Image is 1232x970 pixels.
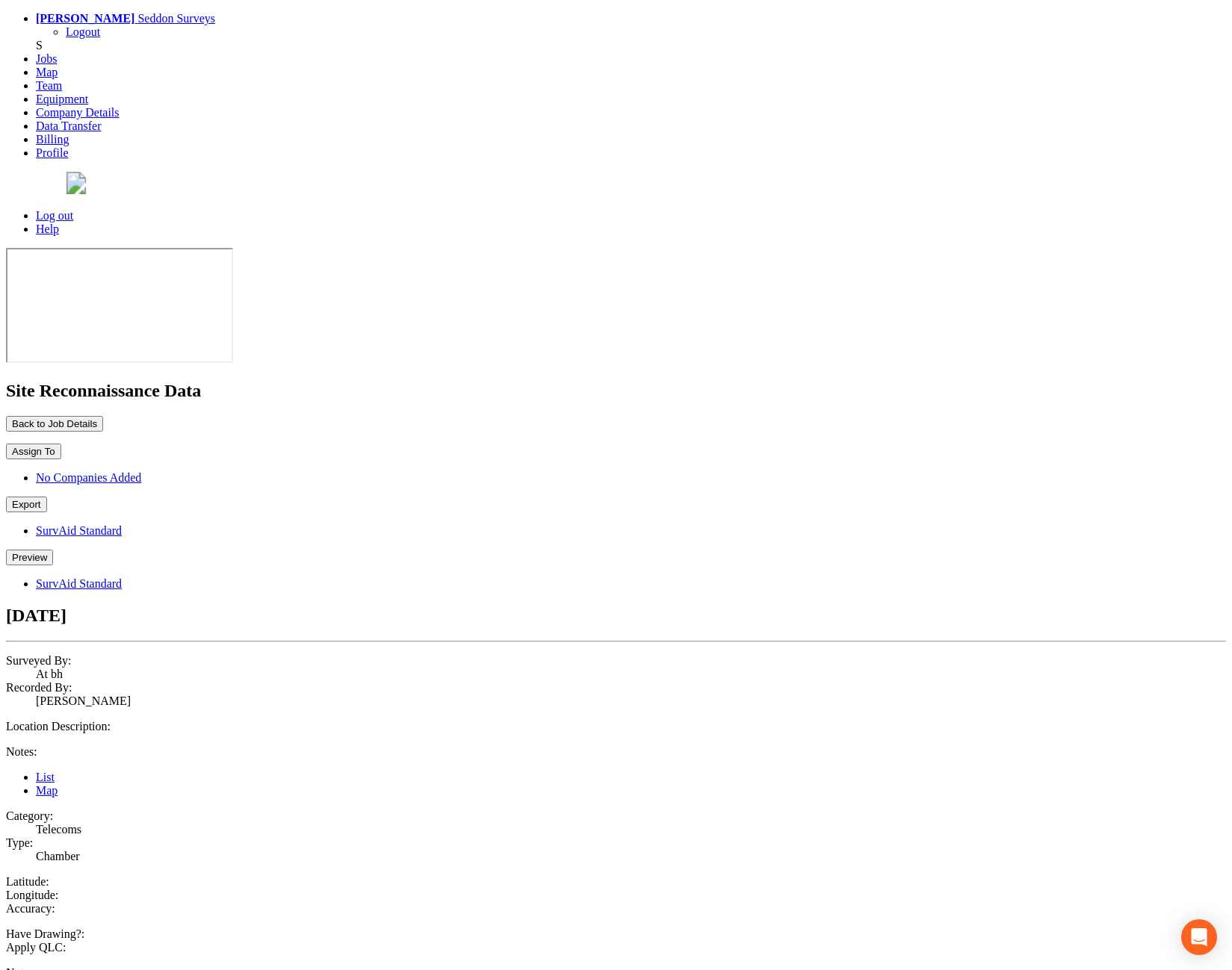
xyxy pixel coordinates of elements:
[6,809,1226,823] dt: Category:
[36,524,122,537] a: SurvAid Standard
[6,927,1226,941] dt: Have Drawing?:
[6,836,1226,850] dt: Type:
[1181,919,1217,955] div: Open Intercom Messenger
[6,606,1226,626] h2: [DATE]
[36,694,1226,708] dd: [PERSON_NAME]
[6,745,1226,759] dt: Notes:
[36,209,73,222] a: Log out
[36,850,1226,863] dd: Chamber
[6,550,53,565] button: Preview
[36,146,69,159] a: Profile
[36,223,59,235] a: Help
[36,93,88,105] a: Equipment
[36,133,69,146] a: Billing
[6,654,1226,668] dt: Surveyed By:
[6,681,1226,694] dt: Recorded By:
[36,106,120,119] a: Company Details
[6,875,1226,889] dt: Latitude:
[36,66,58,78] a: Map
[36,119,102,132] a: Data Transfer
[36,784,58,797] a: Map
[6,381,1226,401] h2: Site Reconnaissance Data
[36,668,1226,681] dd: At bh
[6,720,1226,733] dt: Location Description:
[36,39,1226,52] div: S
[36,12,215,25] a: [PERSON_NAME] Seddon Surveys
[36,771,55,783] a: List
[6,444,61,459] button: Assign To
[137,12,215,25] span: Seddon Surveys
[6,941,1226,954] dt: Apply QLC:
[6,889,1226,902] dt: Longitude:
[6,497,47,512] button: Export
[36,471,141,484] a: No Companies Added
[6,416,103,432] button: Back to Job Details
[36,12,134,25] strong: [PERSON_NAME]
[66,25,100,38] a: Logout
[36,577,122,590] a: SurvAid Standard
[36,79,62,92] a: Team
[36,52,57,65] a: Jobs
[6,902,1226,915] dt: Accuracy:
[36,823,1226,836] dd: Telecoms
